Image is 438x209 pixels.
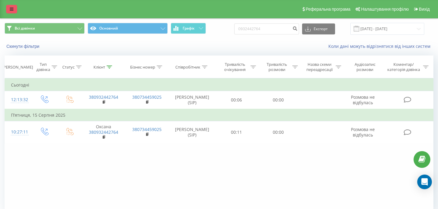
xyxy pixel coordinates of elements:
[89,94,118,100] a: 380932442764
[328,43,433,49] a: Коли дані можуть відрізнятися вiд інших систем
[417,175,432,189] div: Open Intercom Messenger
[2,65,33,70] div: [PERSON_NAME]
[82,121,125,143] td: Оксана
[302,23,335,34] button: Експорт
[130,65,155,70] div: Бізнес номер
[89,129,118,135] a: 380932442764
[5,109,433,121] td: П’ятниця, 15 Серпня 2025
[183,26,195,30] span: Графік
[257,121,299,143] td: 00:00
[257,91,299,109] td: 00:00
[221,62,249,72] div: Тривалість очікування
[351,126,375,138] span: Розмова не відбулась
[62,65,75,70] div: Статус
[419,7,430,12] span: Вихід
[36,62,50,72] div: Тип дзвінка
[132,126,162,132] a: 380734459025
[351,94,375,105] span: Розмова не відбулась
[11,126,25,138] div: 10:27:11
[169,91,215,109] td: [PERSON_NAME] (SIP)
[171,23,206,34] button: Графік
[88,23,168,34] button: Основний
[234,23,299,34] input: Пошук за номером
[15,26,35,31] span: Всі дзвінки
[93,65,105,70] div: Клієнт
[11,94,25,106] div: 12:13:32
[216,91,257,109] td: 00:06
[5,79,433,91] td: Сьогодні
[348,62,381,72] div: Аудіозапис розмови
[132,94,162,100] a: 380734459025
[175,65,200,70] div: Співробітник
[263,62,291,72] div: Тривалість розмови
[216,121,257,143] td: 00:11
[386,62,422,72] div: Коментар/категорія дзвінка
[306,7,351,12] span: Реферальна програма
[305,62,334,72] div: Назва схеми переадресації
[169,121,215,143] td: [PERSON_NAME] (SIP)
[361,7,409,12] span: Налаштування профілю
[5,23,85,34] button: Всі дзвінки
[5,44,42,49] button: Скинути фільтри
